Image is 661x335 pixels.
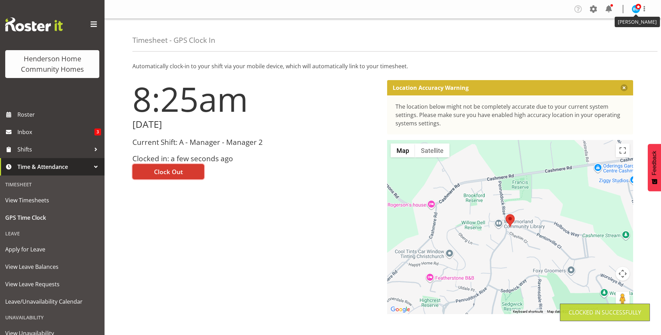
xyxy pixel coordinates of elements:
[17,109,101,120] span: Roster
[5,17,63,31] img: Rosterit website logo
[5,279,99,289] span: View Leave Requests
[5,296,99,307] span: Leave/Unavailability Calendar
[94,128,101,135] span: 3
[2,241,103,258] a: Apply for Leave
[2,293,103,310] a: Leave/Unavailability Calendar
[616,267,630,281] button: Map camera controls
[513,309,543,314] button: Keyboard shortcuts
[17,144,91,155] span: Shifts
[393,84,469,91] p: Location Accuracy Warning
[12,54,92,75] div: Henderson Home Community Homes
[5,195,99,205] span: View Timesheets
[632,5,640,13] img: barbara-dunlop8515.jpg
[2,310,103,325] div: Unavailability
[5,244,99,255] span: Apply for Leave
[5,262,99,272] span: View Leave Balances
[132,80,379,118] h1: 8:25am
[616,292,630,306] button: Drag Pegman onto the map to open Street View
[132,155,379,163] h3: Clocked in: a few seconds ago
[616,143,630,157] button: Toggle fullscreen view
[395,102,625,127] div: The location below might not be completely accurate due to your current system settings. Please m...
[547,310,585,313] span: Map data ©2025 Google
[5,212,99,223] span: GPS Time Clock
[389,305,412,314] a: Open this area in Google Maps (opens a new window)
[391,143,415,157] button: Show street map
[415,143,449,157] button: Show satellite imagery
[2,275,103,293] a: View Leave Requests
[2,209,103,226] a: GPS Time Clock
[2,258,103,275] a: View Leave Balances
[651,151,658,175] span: Feedback
[132,119,379,130] h2: [DATE]
[132,62,633,70] p: Automatically clock-in to your shift via your mobile device, which will automatically link to you...
[132,36,215,44] h4: Timesheet - GPS Clock In
[2,226,103,241] div: Leave
[132,164,204,179] button: Clock Out
[569,308,641,317] div: Clocked in Successfully
[621,84,628,91] button: Close message
[17,162,91,172] span: Time & Attendance
[17,127,94,137] span: Inbox
[132,138,379,146] h3: Current Shift: A - Manager - Manager 2
[2,177,103,192] div: Timesheet
[154,167,183,176] span: Clock Out
[648,144,661,191] button: Feedback - Show survey
[2,192,103,209] a: View Timesheets
[389,305,412,314] img: Google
